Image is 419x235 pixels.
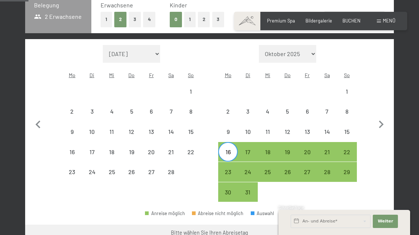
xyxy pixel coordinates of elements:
div: Mon Feb 02 2026 [62,102,82,122]
div: 9 [63,129,81,147]
div: Abreise nicht möglich [161,122,181,142]
button: 3 [129,12,141,27]
div: Mon Mar 09 2026 [218,122,238,142]
div: Abreise nicht möglich [181,82,201,101]
div: Tue Mar 17 2026 [238,142,258,162]
div: Sat Mar 07 2026 [317,102,337,122]
div: Mon Feb 16 2026 [62,142,82,162]
div: Wed Feb 25 2026 [102,162,122,182]
h3: Belegung [34,1,82,9]
div: Abreise möglich [218,182,238,202]
div: 8 [338,108,356,127]
div: Abreise nicht möglich [297,122,317,142]
abbr: Sonntag [344,72,350,78]
span: Menü [383,18,395,24]
a: BUCHEN [342,18,361,24]
div: Thu Feb 05 2026 [122,102,142,122]
div: Abreise nicht möglich [122,142,142,162]
div: Tue Mar 03 2026 [238,102,258,122]
div: Mon Mar 23 2026 [218,162,238,182]
div: Wed Mar 25 2026 [258,162,278,182]
div: Sat Mar 21 2026 [317,142,337,162]
div: Abreise nicht möglich [62,102,82,122]
div: Abreise möglich [317,162,337,182]
div: Sun Mar 22 2026 [337,142,357,162]
div: 5 [278,108,297,127]
div: 3 [239,108,257,127]
div: Sat Mar 14 2026 [317,122,337,142]
div: Abreise nicht möglich [62,122,82,142]
div: Abreise möglich [238,182,258,202]
div: Thu Feb 26 2026 [122,162,142,182]
div: 22 [338,149,356,167]
div: Sun Feb 08 2026 [181,102,201,122]
button: Weiter [373,215,398,228]
div: Abreise nicht möglich [218,102,238,122]
div: Abreise nicht möglich [161,102,181,122]
div: Thu Feb 19 2026 [122,142,142,162]
div: 12 [122,129,141,147]
button: Nächster Monat [374,45,389,203]
div: Fri Feb 13 2026 [141,122,161,142]
div: Fri Feb 27 2026 [141,162,161,182]
div: Sat Feb 14 2026 [161,122,181,142]
div: Wed Mar 18 2026 [258,142,278,162]
div: 28 [318,169,337,187]
button: 3 [212,12,224,27]
div: Abreise nicht möglich [141,142,161,162]
div: Abreise möglich [337,142,357,162]
a: Premium Spa [267,18,295,24]
div: Abreise nicht möglich [181,102,201,122]
div: 31 [239,189,257,208]
div: 26 [122,169,141,187]
div: 7 [162,108,180,127]
div: 11 [259,129,277,147]
div: Mon Mar 30 2026 [218,182,238,202]
div: 27 [298,169,317,187]
div: Tue Mar 10 2026 [238,122,258,142]
div: 20 [142,149,160,167]
div: 7 [318,108,337,127]
div: Sun Feb 01 2026 [181,82,201,101]
div: 6 [142,108,160,127]
div: Abreise nicht möglich [238,102,258,122]
div: 22 [182,149,200,167]
div: 13 [142,129,160,147]
div: Abreise nicht möglich [102,122,122,142]
div: 8 [182,108,200,127]
div: 15 [182,129,200,147]
div: Tue Feb 17 2026 [82,142,102,162]
div: 3 [83,108,101,127]
div: Abreise nicht möglich [62,162,82,182]
div: Sun Feb 22 2026 [181,142,201,162]
div: 25 [259,169,277,187]
div: Auswahl [251,211,274,216]
div: Thu Feb 12 2026 [122,122,142,142]
div: Wed Feb 18 2026 [102,142,122,162]
div: Sat Mar 28 2026 [317,162,337,182]
abbr: Freitag [149,72,154,78]
div: 4 [259,108,277,127]
div: 14 [162,129,180,147]
div: Fri Mar 13 2026 [297,122,317,142]
div: Abreise möglich [297,142,317,162]
div: Wed Mar 04 2026 [258,102,278,122]
abbr: Dienstag [89,72,94,78]
abbr: Freitag [305,72,310,78]
button: Vorheriger Monat [30,45,46,203]
a: Bildergalerie [305,18,332,24]
div: Mon Mar 16 2026 [218,142,238,162]
div: 4 [102,108,121,127]
div: Abreise möglich [317,142,337,162]
div: 24 [239,169,257,187]
div: Abreise nicht möglich [317,102,337,122]
div: Abreise möglich [258,162,278,182]
button: 2 [114,12,126,27]
div: Tue Mar 31 2026 [238,182,258,202]
div: Fri Feb 06 2026 [141,102,161,122]
div: 2 [63,108,81,127]
div: Abreise nicht möglich [141,102,161,122]
div: Fri Mar 27 2026 [297,162,317,182]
